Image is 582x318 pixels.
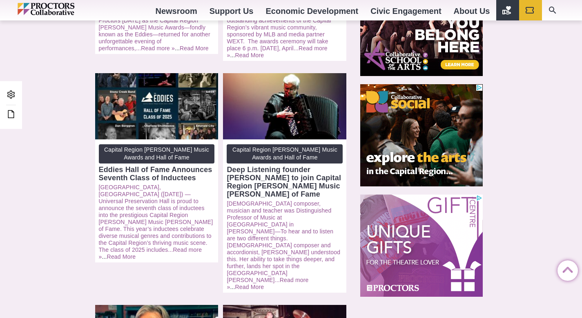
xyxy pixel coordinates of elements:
a: Edit this Post/Page [4,107,18,122]
a: Read more » [99,246,202,260]
a: Read more » [141,45,175,52]
a: [DEMOGRAPHIC_DATA] composer, musician and teacher was Distinguished Professor of Music at [GEOGRA... [227,200,340,283]
p: ... [99,184,215,260]
a: Capital Region [PERSON_NAME] Music Awards and Hall of Fame Deep Listening founder [PERSON_NAME] t... [227,144,343,198]
span: Capital Region [PERSON_NAME] Music Awards and Hall of Fame [99,144,215,163]
iframe: Advertisement [360,84,483,186]
span: Capital Region [PERSON_NAME] Music Awards and Hall of Fame [227,144,343,163]
a: Read more » [227,45,327,58]
img: Proctors logo [18,3,109,15]
div: Eddies Hall of Fame Announces Seventh Class of Inductees [99,166,215,182]
a: Read More [235,284,264,290]
p: ... [227,200,343,291]
a: Read More [235,52,264,58]
a: Admin Area [4,87,18,103]
a: Back to Top [557,261,574,277]
a: Read More [180,45,209,52]
a: Read more » [227,277,308,290]
div: Deep Listening founder [PERSON_NAME] to join Capital Region [PERSON_NAME] Music [PERSON_NAME] of ... [227,166,343,198]
a: Capital Region [PERSON_NAME] Music Awards and Hall of Fame Eddies Hall of Fame Announces Seventh ... [99,144,215,182]
a: [GEOGRAPHIC_DATA], [GEOGRAPHIC_DATA] ([DATE]) — Universal Preservation Hall is proud to announce ... [99,184,213,253]
iframe: Advertisement [360,195,483,297]
a: Read More [107,253,136,260]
